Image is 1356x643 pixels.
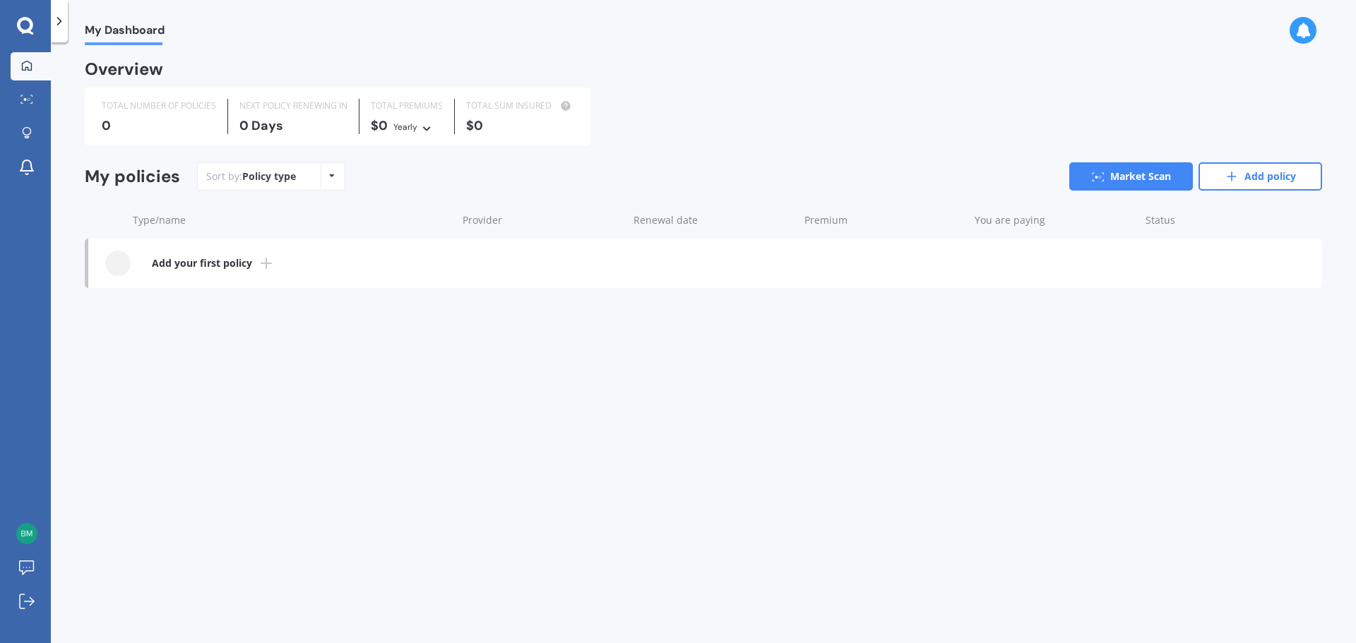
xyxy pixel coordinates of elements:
a: Add policy [1199,162,1322,191]
div: Sort by: [206,169,296,184]
div: Yearly [393,120,417,134]
span: My Dashboard [85,23,165,42]
div: Premium [804,213,964,227]
div: 0 [102,119,216,133]
div: Type/name [133,213,451,227]
div: TOTAL SUM INSURED [466,99,574,113]
div: TOTAL PREMIUMS [371,99,443,113]
div: TOTAL NUMBER OF POLICIES [102,99,216,113]
a: Market Scan [1069,162,1193,191]
div: Policy type [242,169,296,184]
div: $0 [371,119,443,134]
b: Add your first policy [152,256,252,270]
img: 1c2ecea4b42fba7ae56eae662b1ca230 [16,523,37,544]
a: Add your first policy [88,239,1322,288]
div: Status [1146,213,1251,227]
div: You are paying [975,213,1134,227]
div: My policies [85,167,180,187]
div: Overview [85,62,163,76]
div: $0 [466,119,574,133]
div: Renewal date [634,213,793,227]
div: 0 Days [239,119,347,133]
div: Provider [463,213,622,227]
div: NEXT POLICY RENEWING IN [239,99,347,113]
